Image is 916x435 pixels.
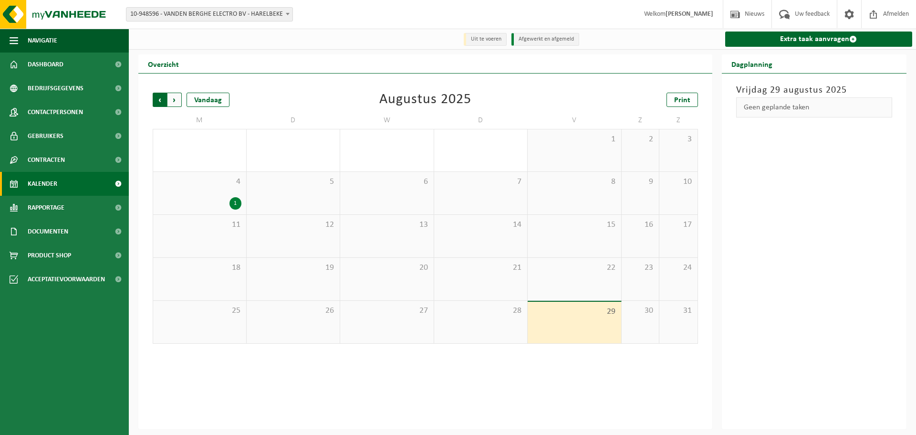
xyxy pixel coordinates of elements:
[251,263,335,273] span: 19
[28,172,57,196] span: Kalender
[659,112,697,129] td: Z
[725,32,913,47] a: Extra taak aanvragen
[28,29,57,53] span: Navigatie
[736,97,893,117] div: Geen geplande taken
[126,7,293,21] span: 10-948596 - VANDEN BERGHE ELECTRO BV - HARELBEKE
[439,177,523,187] span: 7
[345,306,429,316] span: 27
[345,220,429,230] span: 13
[187,93,229,107] div: Vandaag
[251,220,335,230] span: 12
[28,148,65,172] span: Contracten
[722,54,782,73] h2: Dagplanning
[664,177,692,187] span: 10
[532,134,616,145] span: 1
[345,177,429,187] span: 6
[251,177,335,187] span: 5
[345,263,429,273] span: 20
[251,306,335,316] span: 26
[626,177,655,187] span: 9
[153,112,247,129] td: M
[28,220,68,244] span: Documenten
[434,112,528,129] td: D
[664,306,692,316] span: 31
[28,53,63,76] span: Dashboard
[158,263,241,273] span: 18
[532,263,616,273] span: 22
[28,76,83,100] span: Bedrijfsgegevens
[28,196,64,220] span: Rapportage
[229,197,241,210] div: 1
[247,112,341,129] td: D
[28,124,63,148] span: Gebruikers
[158,306,241,316] span: 25
[528,112,622,129] td: V
[626,220,655,230] span: 16
[158,177,241,187] span: 4
[674,96,690,104] span: Print
[126,8,292,21] span: 10-948596 - VANDEN BERGHE ELECTRO BV - HARELBEKE
[439,306,523,316] span: 28
[664,134,692,145] span: 3
[666,93,698,107] a: Print
[28,244,71,267] span: Product Shop
[532,177,616,187] span: 8
[340,112,434,129] td: W
[532,220,616,230] span: 15
[379,93,471,107] div: Augustus 2025
[464,33,507,46] li: Uit te voeren
[626,306,655,316] span: 30
[158,220,241,230] span: 11
[626,134,655,145] span: 2
[666,11,713,18] strong: [PERSON_NAME]
[439,220,523,230] span: 14
[153,93,167,107] span: Vorige
[664,220,692,230] span: 17
[532,307,616,317] span: 29
[511,33,579,46] li: Afgewerkt en afgemeld
[28,267,105,291] span: Acceptatievoorwaarden
[138,54,188,73] h2: Overzicht
[439,263,523,273] span: 21
[736,83,893,97] h3: Vrijdag 29 augustus 2025
[622,112,660,129] td: Z
[664,263,692,273] span: 24
[28,100,83,124] span: Contactpersonen
[167,93,182,107] span: Volgende
[626,263,655,273] span: 23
